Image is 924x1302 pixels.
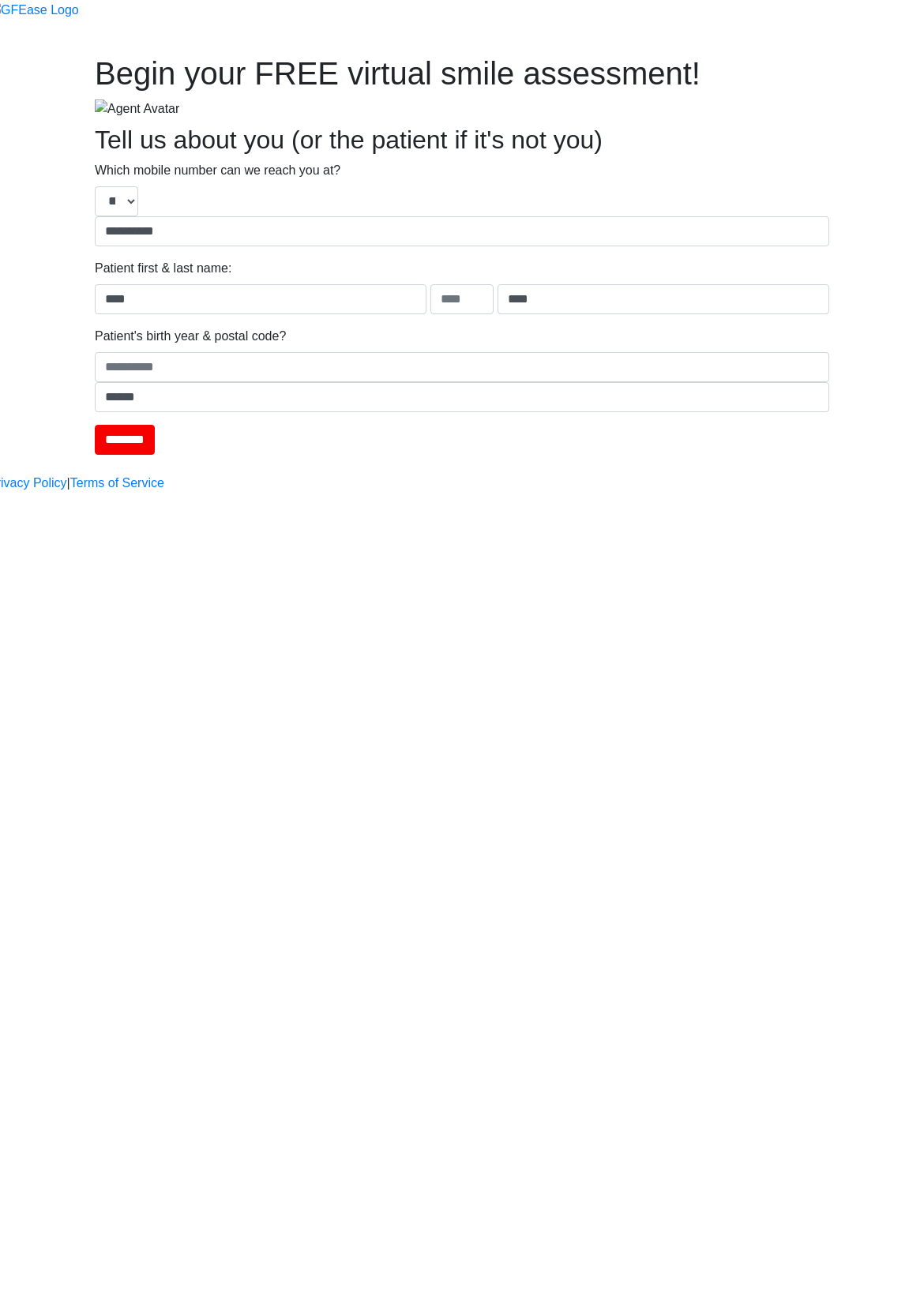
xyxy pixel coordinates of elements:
h1: Begin your FREE virtual smile assessment! [95,54,829,92]
label: Which mobile number can we reach you at? [95,161,340,180]
img: Agent Avatar [95,99,179,118]
label: Patient's birth year & postal code? [95,327,286,346]
h2: Tell us about you (or the patient if it's not you) [95,125,829,155]
a: Terms of Service [70,474,164,493]
label: Patient first & last name: [95,259,231,278]
a: | [67,474,70,493]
